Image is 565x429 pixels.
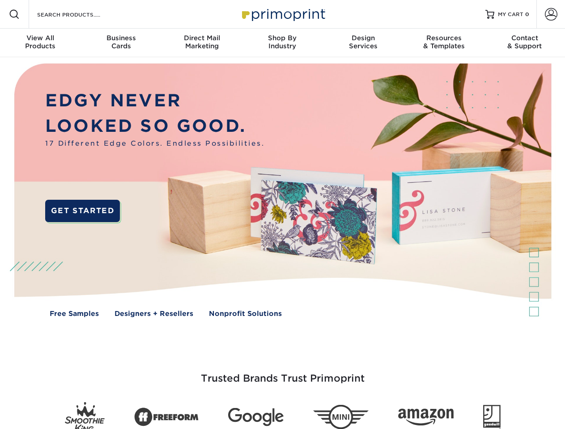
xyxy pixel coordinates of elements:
div: & Support [484,34,565,50]
a: Free Samples [50,309,99,319]
div: Services [323,34,404,50]
a: Contact& Support [484,29,565,57]
span: 17 Different Edge Colors. Endless Possibilities. [45,139,264,149]
a: Nonprofit Solutions [209,309,282,319]
img: Goodwill [483,405,501,429]
a: Resources& Templates [404,29,484,57]
h3: Trusted Brands Trust Primoprint [21,351,544,395]
a: Designers + Resellers [115,309,193,319]
img: Primoprint [238,4,327,24]
div: Industry [242,34,323,50]
span: Business [81,34,161,42]
img: Amazon [398,409,454,426]
div: & Templates [404,34,484,50]
span: Design [323,34,404,42]
span: 0 [525,11,529,17]
a: BusinessCards [81,29,161,57]
p: LOOKED SO GOOD. [45,114,264,139]
span: Direct Mail [161,34,242,42]
a: GET STARTED [45,200,120,222]
span: MY CART [498,11,523,18]
a: DesignServices [323,29,404,57]
input: SEARCH PRODUCTS..... [36,9,123,20]
div: Cards [81,34,161,50]
div: Marketing [161,34,242,50]
a: Direct MailMarketing [161,29,242,57]
img: Google [228,408,284,426]
span: Contact [484,34,565,42]
span: Shop By [242,34,323,42]
a: Shop ByIndustry [242,29,323,57]
span: Resources [404,34,484,42]
p: EDGY NEVER [45,88,264,114]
